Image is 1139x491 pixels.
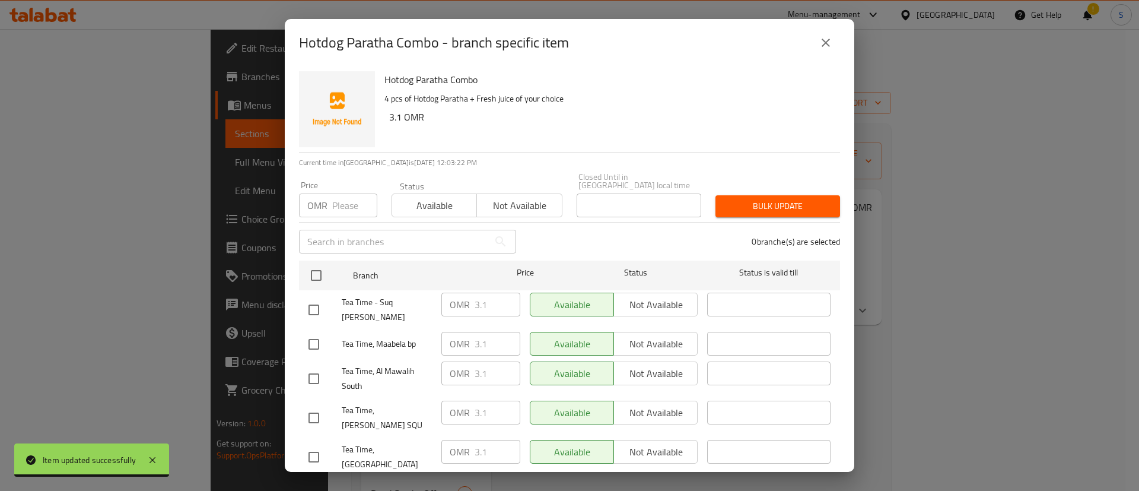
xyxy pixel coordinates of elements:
[389,109,831,125] h6: 3.1 OMR
[707,265,831,280] span: Status is valid till
[342,337,432,351] span: Tea Time, Maabela bp
[353,268,476,283] span: Branch
[299,71,375,147] img: Hotdog Paratha Combo
[332,194,377,217] input: Please enter price
[299,157,840,168] p: Current time in [GEOGRAPHIC_DATA] is [DATE] 12:03:22 PM
[384,71,831,88] h6: Hotdog Paratha Combo
[486,265,565,280] span: Price
[482,197,557,214] span: Not available
[342,364,432,394] span: Tea Time, Al Mawalih South
[476,194,562,217] button: Not available
[450,297,470,312] p: OMR
[450,337,470,351] p: OMR
[43,454,136,467] div: Item updated successfully
[475,440,520,464] input: Please enter price
[475,332,520,356] input: Please enter price
[384,91,831,106] p: 4 pcs of Hotdog Paratha + Fresh juice of your choice
[450,366,470,381] p: OMR
[450,445,470,459] p: OMR
[392,194,477,217] button: Available
[450,406,470,420] p: OMR
[299,33,569,52] h2: Hotdog Paratha Combo - branch specific item
[574,265,698,280] span: Status
[752,236,840,248] p: 0 branche(s) are selected
[342,442,432,472] span: Tea Time, [GEOGRAPHIC_DATA]
[715,195,840,217] button: Bulk update
[812,28,840,57] button: close
[475,293,520,316] input: Please enter price
[299,230,489,254] input: Search in branches
[307,198,327,213] p: OMR
[397,197,472,214] span: Available
[475,362,520,385] input: Please enter price
[725,199,831,214] span: Bulk update
[342,295,432,325] span: Tea Time - Suq [PERSON_NAME]
[475,401,520,425] input: Please enter price
[342,403,432,433] span: Tea Time, [PERSON_NAME] SQU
